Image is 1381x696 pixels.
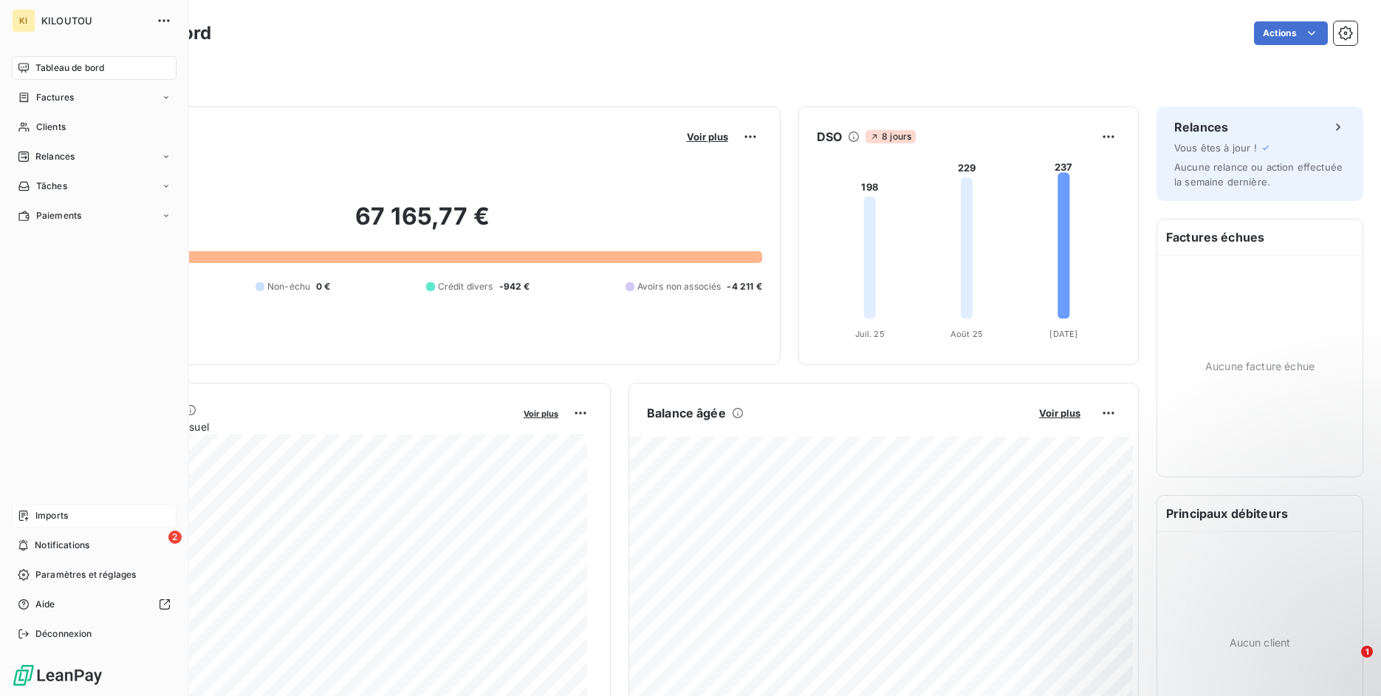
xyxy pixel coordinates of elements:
iframe: Intercom notifications message [1086,553,1381,656]
button: Voir plus [519,406,563,420]
span: Avoirs non associés [637,280,722,293]
span: 8 jours [866,130,916,143]
span: Vous êtes à jour ! [1174,142,1257,154]
h6: Factures échues [1157,219,1363,255]
span: 2 [168,530,182,544]
span: Aucune relance ou action effectuée la semaine dernière. [1174,161,1343,188]
span: Paiements [36,209,81,222]
span: Tableau de bord [35,61,104,75]
tspan: Juil. 25 [854,329,884,339]
h2: 67 165,77 € [83,202,762,246]
span: Factures [36,91,74,104]
h6: Relances [1174,118,1228,136]
button: Actions [1254,21,1328,45]
tspan: [DATE] [1049,329,1077,339]
tspan: Août 25 [950,329,983,339]
span: Aucune facture échue [1205,358,1315,374]
span: Paramètres et réglages [35,568,136,581]
span: 0 € [316,280,330,293]
span: Voir plus [1039,407,1080,419]
span: Voir plus [524,409,558,419]
span: Imports [35,509,68,522]
span: Notifications [35,539,89,552]
iframe: Intercom live chat [1331,646,1366,681]
span: Clients [36,120,66,134]
h6: Balance âgée [647,404,726,422]
button: Voir plus [1035,406,1085,420]
span: Crédit divers [438,280,493,293]
span: 1 [1361,646,1373,658]
div: KI [12,9,35,33]
span: Relances [35,150,75,163]
a: Aide [12,593,177,616]
h6: Principaux débiteurs [1157,496,1363,531]
span: Tâches [36,180,67,193]
span: Aide [35,598,55,611]
span: Voir plus [687,131,728,143]
span: Chiffre d'affaires mensuel [83,419,513,434]
span: -942 € [499,280,530,293]
h6: DSO [817,128,842,146]
span: Déconnexion [35,627,92,641]
img: Logo LeanPay [12,663,103,687]
span: Non-échu [267,280,310,293]
span: KILOUTOU [41,15,148,27]
button: Voir plus [682,130,733,143]
span: -4 211 € [727,280,761,293]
